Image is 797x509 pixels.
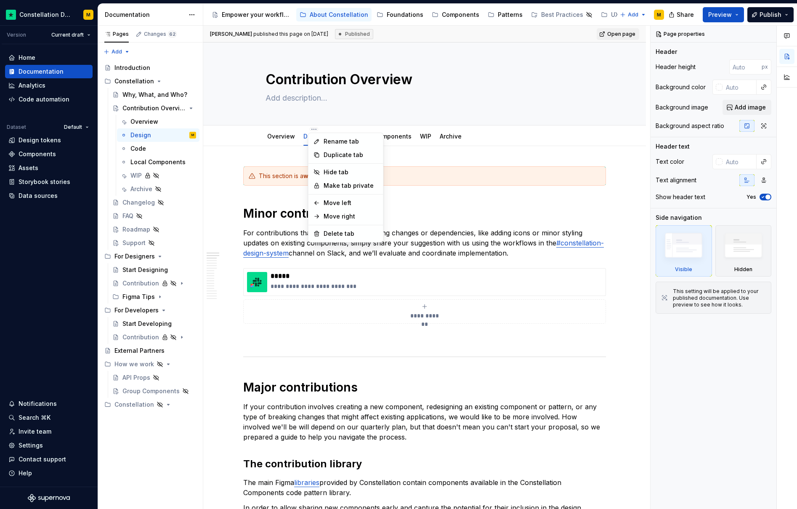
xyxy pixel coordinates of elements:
div: Move left [324,199,378,207]
div: Delete tab [324,229,378,238]
div: Make tab private [324,181,378,190]
div: Move right [324,212,378,221]
div: Rename tab [324,137,378,146]
div: Hide tab [324,168,378,176]
div: Duplicate tab [324,151,378,159]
